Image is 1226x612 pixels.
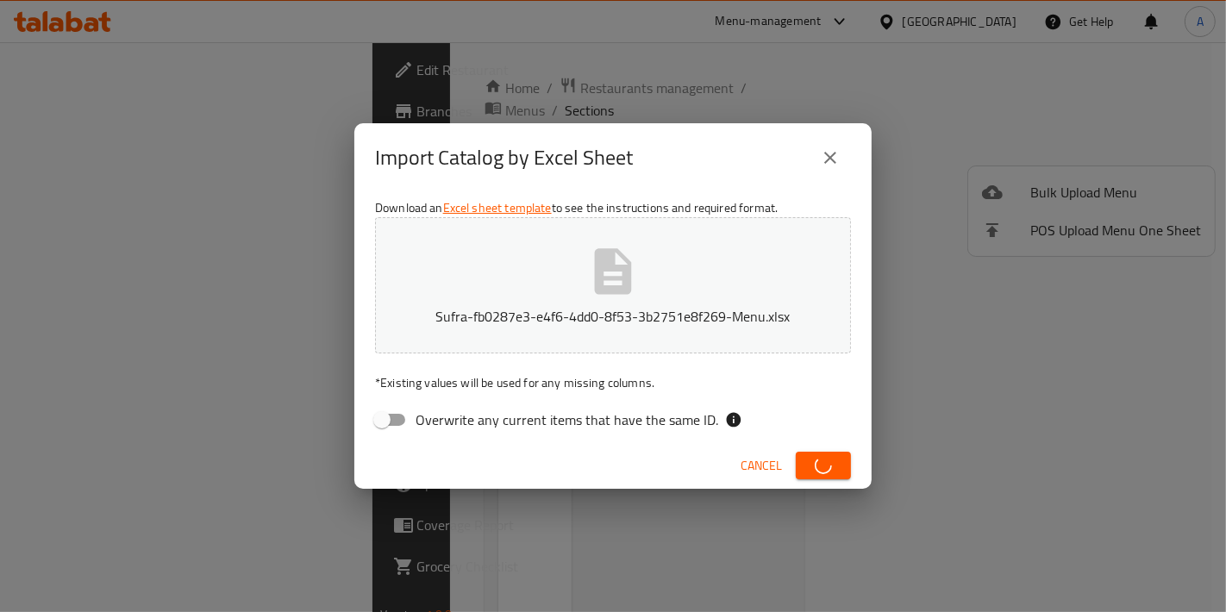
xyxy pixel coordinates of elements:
a: Excel sheet template [443,197,552,219]
p: Sufra-fb0287e3-e4f6-4dd0-8f53-3b2751e8f269-Menu.xlsx [402,306,824,327]
button: Cancel [734,450,789,482]
div: Download an to see the instructions and required format. [354,192,872,442]
button: close [810,137,851,178]
button: Sufra-fb0287e3-e4f6-4dd0-8f53-3b2751e8f269-Menu.xlsx [375,217,851,353]
span: Cancel [741,455,782,477]
span: Overwrite any current items that have the same ID. [416,409,718,430]
p: Existing values will be used for any missing columns. [375,374,851,391]
svg: If the overwrite option isn't selected, then the items that match an existing ID will be ignored ... [725,411,742,428]
h2: Import Catalog by Excel Sheet [375,144,633,172]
